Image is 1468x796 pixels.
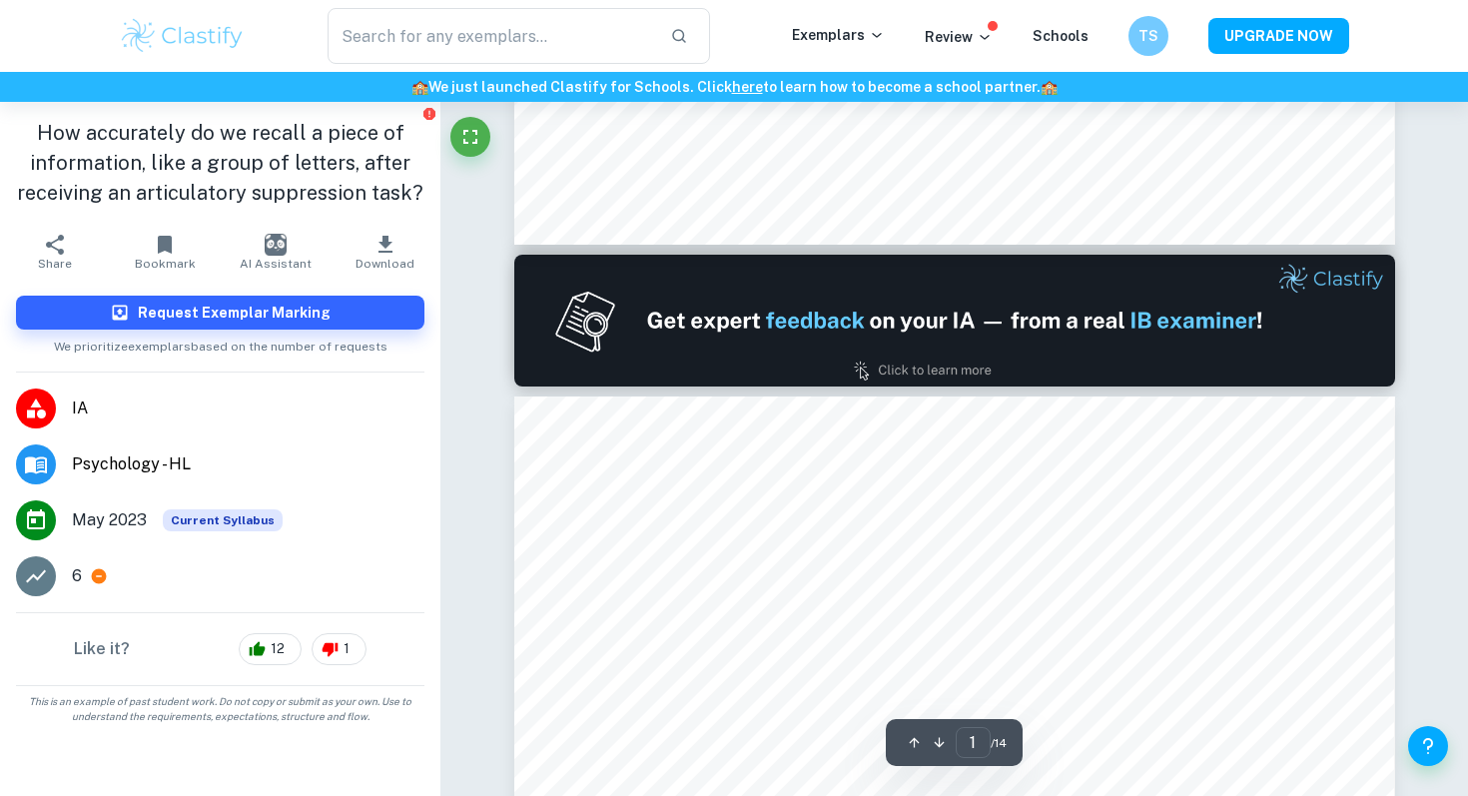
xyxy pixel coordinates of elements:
span: 🏫 [1041,79,1058,95]
a: here [732,79,763,95]
button: Help and Feedback [1408,726,1448,766]
span: Current Syllabus [163,509,283,531]
div: 1 [312,633,367,665]
p: Exemplars [792,24,885,46]
span: Download [356,257,414,271]
img: Clastify logo [119,16,246,56]
span: 1 [333,639,361,659]
span: This is an example of past student work. Do not copy or submit as your own. Use to understand the... [8,694,432,724]
span: 🏫 [411,79,428,95]
span: Psychology - HL [72,452,424,476]
button: Bookmark [110,224,220,280]
p: Review [925,26,993,48]
span: 12 [260,639,296,659]
h6: Request Exemplar Marking [138,302,331,324]
span: Share [38,257,72,271]
h1: How accurately do we recall a piece of information, like a group of letters, after receiving an a... [16,118,424,208]
h6: We just launched Clastify for Schools. Click to learn how to become a school partner. [4,76,1464,98]
a: Schools [1033,28,1089,44]
h6: Like it? [74,637,130,661]
button: AI Assistant [221,224,331,280]
span: AI Assistant [240,257,312,271]
button: Report issue [421,106,436,121]
span: We prioritize exemplars based on the number of requests [54,330,387,356]
button: TS [1128,16,1168,56]
button: Request Exemplar Marking [16,296,424,330]
img: Ad [514,255,1395,387]
button: UPGRADE NOW [1208,18,1349,54]
button: Fullscreen [450,117,490,157]
h6: TS [1137,25,1160,47]
div: 12 [239,633,302,665]
span: / 14 [991,734,1007,752]
span: Bookmark [135,257,196,271]
input: Search for any exemplars... [328,8,654,64]
span: May 2023 [72,508,147,532]
div: This exemplar is based on the current syllabus. Feel free to refer to it for inspiration/ideas wh... [163,509,283,531]
button: Download [331,224,440,280]
img: AI Assistant [265,234,287,256]
span: IA [72,397,424,420]
p: 6 [72,564,82,588]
